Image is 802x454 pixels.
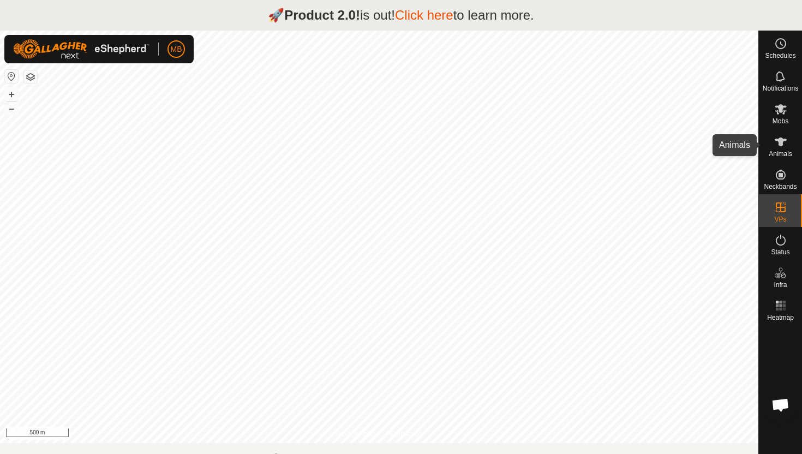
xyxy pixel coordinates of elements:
strong: Product 2.0! [284,8,360,22]
div: Open chat [764,389,797,421]
button: – [5,102,18,115]
span: Infra [774,282,787,288]
button: Map Layers [24,70,37,83]
a: Contact Us [390,429,422,439]
button: + [5,88,18,101]
p: 🚀 is out! to learn more. [268,5,534,25]
span: Neckbands [764,183,797,190]
a: Privacy Policy [336,429,377,439]
span: Mobs [773,118,788,124]
span: Heatmap [767,314,794,321]
button: Reset Map [5,70,18,83]
span: Status [771,249,789,255]
a: Click here [395,8,453,22]
span: Schedules [765,52,795,59]
span: Notifications [763,85,798,92]
span: Animals [769,151,792,157]
span: MB [171,44,182,55]
span: VPs [774,216,786,223]
img: Gallagher Logo [13,39,149,59]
